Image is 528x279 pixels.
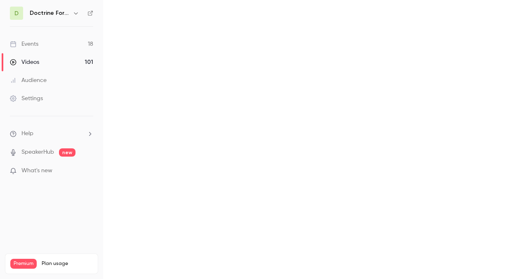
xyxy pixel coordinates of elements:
[42,260,93,267] span: Plan usage
[10,58,39,66] div: Videos
[30,9,69,17] h6: Doctrine Formation Avocats
[21,148,54,157] a: SpeakerHub
[10,259,37,269] span: Premium
[10,40,38,48] div: Events
[10,129,93,138] li: help-dropdown-opener
[21,129,33,138] span: Help
[83,167,93,175] iframe: Noticeable Trigger
[10,76,47,84] div: Audience
[14,9,19,18] span: D
[21,166,52,175] span: What's new
[10,94,43,103] div: Settings
[59,148,75,157] span: new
